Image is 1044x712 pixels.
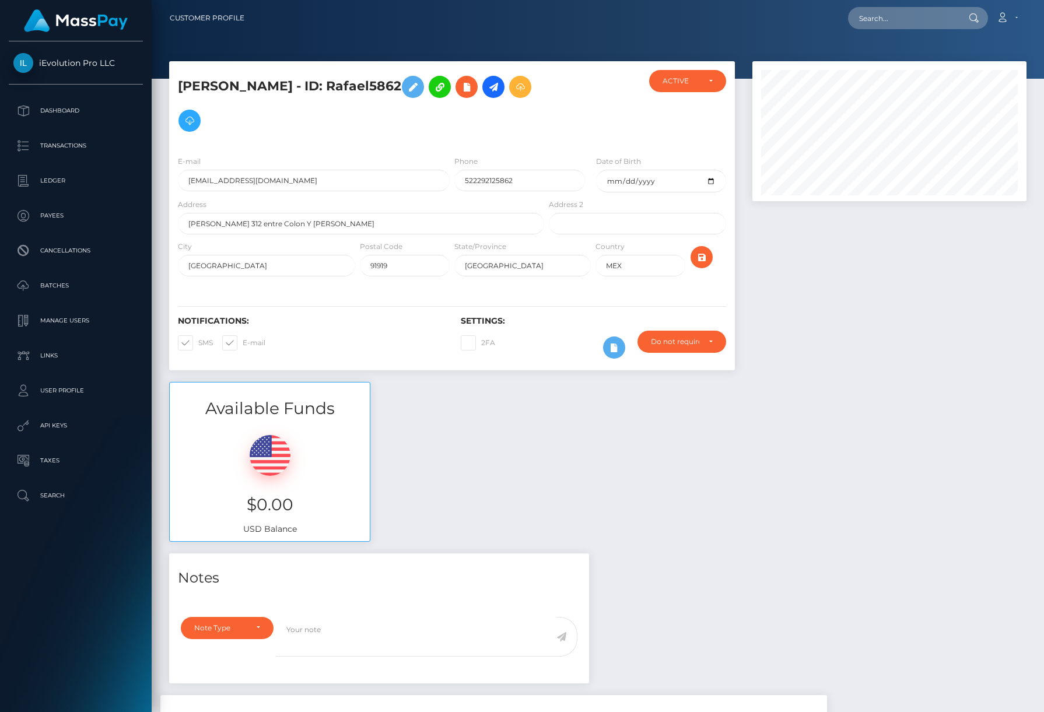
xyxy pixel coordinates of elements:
[13,347,138,364] p: Links
[663,76,699,86] div: ACTIVE
[454,241,506,252] label: State/Province
[549,199,583,210] label: Address 2
[24,9,128,32] img: MassPay Logo
[170,397,370,420] h3: Available Funds
[13,137,138,155] p: Transactions
[170,6,244,30] a: Customer Profile
[461,316,726,326] h6: Settings:
[178,70,538,138] h5: [PERSON_NAME] - ID: Rafael5862
[13,312,138,329] p: Manage Users
[250,435,290,476] img: USD.png
[13,382,138,399] p: User Profile
[9,446,143,475] a: Taxes
[13,487,138,504] p: Search
[9,58,143,68] span: iEvolution Pro LLC
[595,241,625,252] label: Country
[9,306,143,335] a: Manage Users
[9,411,143,440] a: API Keys
[596,156,641,167] label: Date of Birth
[178,241,192,252] label: City
[637,331,726,353] button: Do not require
[222,335,265,350] label: E-mail
[482,76,505,98] a: Initiate Payout
[9,131,143,160] a: Transactions
[454,156,478,167] label: Phone
[360,241,402,252] label: Postal Code
[13,207,138,225] p: Payees
[9,236,143,265] a: Cancellations
[178,335,213,350] label: SMS
[9,341,143,370] a: Links
[13,277,138,294] p: Batches
[9,271,143,300] a: Batches
[649,70,726,92] button: ACTIVE
[13,452,138,469] p: Taxes
[13,417,138,434] p: API Keys
[178,568,580,588] h4: Notes
[848,7,958,29] input: Search...
[9,481,143,510] a: Search
[13,53,33,73] img: iEvolution Pro LLC
[461,335,495,350] label: 2FA
[9,376,143,405] a: User Profile
[651,337,699,346] div: Do not require
[194,623,247,633] div: Note Type
[170,420,370,541] div: USD Balance
[13,102,138,120] p: Dashboard
[9,166,143,195] a: Ledger
[9,201,143,230] a: Payees
[9,96,143,125] a: Dashboard
[178,316,443,326] h6: Notifications:
[181,617,274,639] button: Note Type
[178,199,206,210] label: Address
[178,493,361,516] h3: $0.00
[13,242,138,259] p: Cancellations
[13,172,138,190] p: Ledger
[178,156,201,167] label: E-mail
